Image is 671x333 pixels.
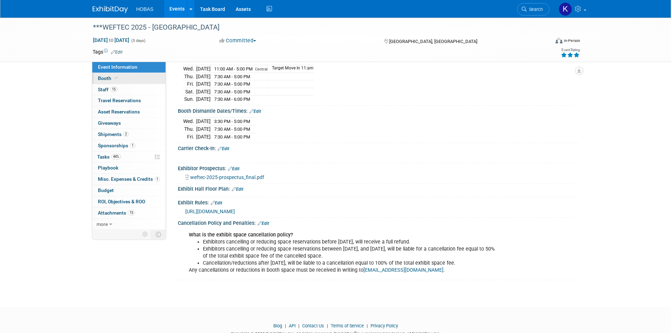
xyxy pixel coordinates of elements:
a: Edit [218,146,229,151]
a: Shipments2 [92,129,166,140]
span: Search [527,7,543,12]
span: Event Information [98,64,137,70]
a: Booth [92,73,166,84]
a: weftec-2025-prospectus_final.pdf [185,174,264,180]
span: Booth [98,75,119,81]
span: Shipments [98,131,129,137]
td: [DATE] [196,118,211,125]
span: HOBAS [136,6,154,12]
span: Misc. Expenses & Credits [98,176,160,182]
div: Cancellation Policy and Penalties: [178,218,579,227]
td: Personalize Event Tab Strip [139,230,151,239]
a: Event Information [92,62,166,73]
span: 11:00 AM - 5:00 PM [214,66,253,72]
div: Event Rating [561,48,580,52]
span: | [325,323,330,328]
span: Giveaways [98,120,121,126]
button: Committed [217,37,259,44]
span: | [297,323,301,328]
td: Wed. [183,65,196,73]
a: Sponsorships1 [92,140,166,151]
a: Edit [249,109,261,114]
a: Edit [228,166,240,171]
div: ***WEFTEC 2025 - [GEOGRAPHIC_DATA] [91,21,539,34]
span: 7:30 AM - 5:00 PM [214,127,250,132]
td: Fri. [183,133,196,140]
a: Giveaways [92,118,166,129]
span: Staff [98,87,117,92]
a: ROI, Objectives & ROO [92,196,166,207]
span: 7:30 AM - 6:00 PM [214,97,250,102]
div: Exhibit Hall Floor Plan: [178,184,579,193]
td: Thu. [183,125,196,133]
a: Budget [92,185,166,196]
td: Toggle Event Tabs [151,230,166,239]
span: ROI, Objectives & ROO [98,199,145,204]
span: more [97,221,108,227]
div: Event Format [508,37,580,47]
td: [DATE] [196,80,211,88]
span: 1 [155,177,160,182]
span: 2 [123,131,129,137]
span: Attachments [98,210,135,216]
a: Tasks44% [92,152,166,162]
a: Contact Us [302,323,324,328]
td: Sat. [183,88,196,95]
div: In-Person [564,38,580,43]
span: 7:30 AM - 5:00 PM [214,134,250,140]
div: Booth Dismantle Dates/Times: [178,106,579,115]
td: Sun. [183,95,196,103]
a: Search [517,3,549,16]
span: 15 [110,87,117,92]
td: [DATE] [196,133,211,140]
a: Misc. Expenses & Credits1 [92,174,166,185]
td: [DATE] [196,125,211,133]
li: Exhibitors cancelling or reducing space reservations before [DATE], will receive a full refund. [203,239,497,246]
span: Asset Reservations [98,109,140,115]
a: Travel Reservations [92,95,166,106]
span: 44% [111,154,121,159]
span: (5 days) [131,38,145,43]
a: [URL][DOMAIN_NAME] [185,209,235,214]
a: Staff15 [92,84,166,95]
a: Edit [211,201,222,205]
i: Booth reservation complete [114,76,118,80]
a: Privacy Policy [371,323,398,328]
a: [EMAIL_ADDRESS][DOMAIN_NAME] [364,267,443,273]
span: 15 [128,210,135,215]
span: weftec-2025-prospectus_final.pdf [190,174,264,180]
span: [DATE] [DATE] [93,37,130,43]
td: Tags [93,48,123,55]
span: Playbook [98,165,118,171]
img: Format-Inperson.png [555,38,563,43]
div: Any cancellations or reductions in booth space must be received in writing to . [184,228,501,277]
li: Cancellation/reductions after [DATE], will be liable to a cancellation equal to 100% of the total... [203,260,497,267]
span: Central [255,67,268,72]
td: [DATE] [196,73,211,80]
td: Fri. [183,80,196,88]
a: Terms of Service [331,323,364,328]
div: Carrier Check-In: [178,143,579,152]
span: Tasks [97,154,121,160]
a: API [289,323,296,328]
div: Exhibitor Prospectus: [178,163,579,172]
span: 7:30 AM - 5:00 PM [214,74,250,79]
td: [DATE] [196,65,211,73]
a: Edit [111,50,123,55]
a: Asset Reservations [92,106,166,117]
span: 7:30 AM - 5:00 PM [214,81,250,87]
td: [DATE] [196,88,211,95]
span: [GEOGRAPHIC_DATA], [GEOGRAPHIC_DATA] [389,39,477,44]
span: 7:30 AM - 5:00 PM [214,89,250,94]
span: Budget [98,187,114,193]
a: Blog [273,323,282,328]
a: Edit [257,221,269,226]
span: | [365,323,369,328]
td: Thu. [183,73,196,80]
span: to [108,37,114,43]
a: Playbook [92,162,166,173]
a: Edit [232,187,243,192]
span: Sponsorships [98,143,135,148]
li: Exhibitors cancelling or reducing space reservations between [DATE], and [DATE], will be liable f... [203,246,497,260]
